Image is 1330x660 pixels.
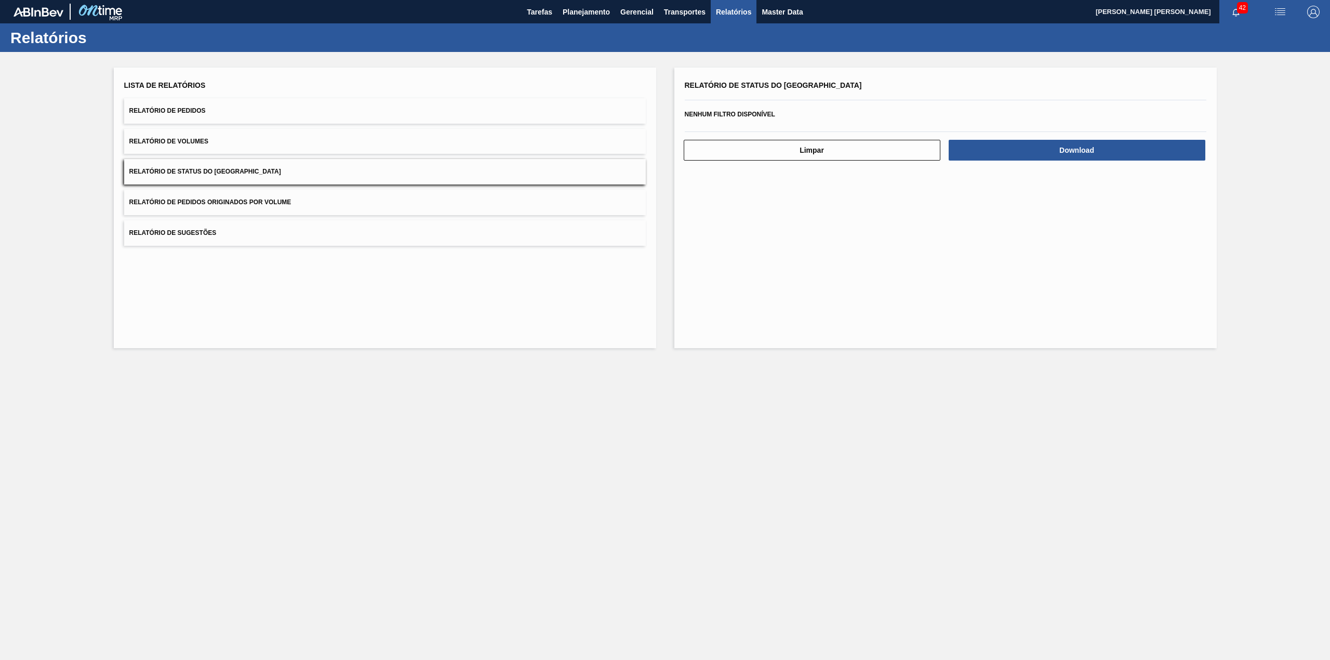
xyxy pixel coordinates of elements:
span: Nenhum filtro disponível [685,111,775,118]
span: Relatório de Status do [GEOGRAPHIC_DATA] [685,81,862,89]
span: Master Data [762,6,803,18]
span: 42 [1237,2,1248,14]
span: Relatório de Pedidos Originados por Volume [129,199,291,206]
span: Tarefas [527,6,552,18]
button: Limpar [684,140,940,161]
img: Logout [1307,6,1320,18]
img: TNhmsLtSVTkK8tSr43FrP2fwEKptu5GPRR3wAAAABJRU5ErkJggg== [14,7,63,17]
button: Download [949,140,1205,161]
h1: Relatórios [10,32,195,44]
span: Relatórios [716,6,751,18]
button: Relatório de Sugestões [124,220,646,246]
button: Relatório de Pedidos [124,98,646,124]
span: Planejamento [563,6,610,18]
span: Relatório de Volumes [129,138,208,145]
button: Relatório de Volumes [124,129,646,154]
span: Transportes [664,6,706,18]
button: Relatório de Pedidos Originados por Volume [124,190,646,215]
span: Relatório de Status do [GEOGRAPHIC_DATA] [129,168,281,175]
span: Relatório de Pedidos [129,107,206,114]
span: Gerencial [620,6,654,18]
span: Lista de Relatórios [124,81,206,89]
img: userActions [1274,6,1286,18]
button: Relatório de Status do [GEOGRAPHIC_DATA] [124,159,646,184]
span: Relatório de Sugestões [129,229,217,236]
button: Notificações [1219,5,1253,19]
